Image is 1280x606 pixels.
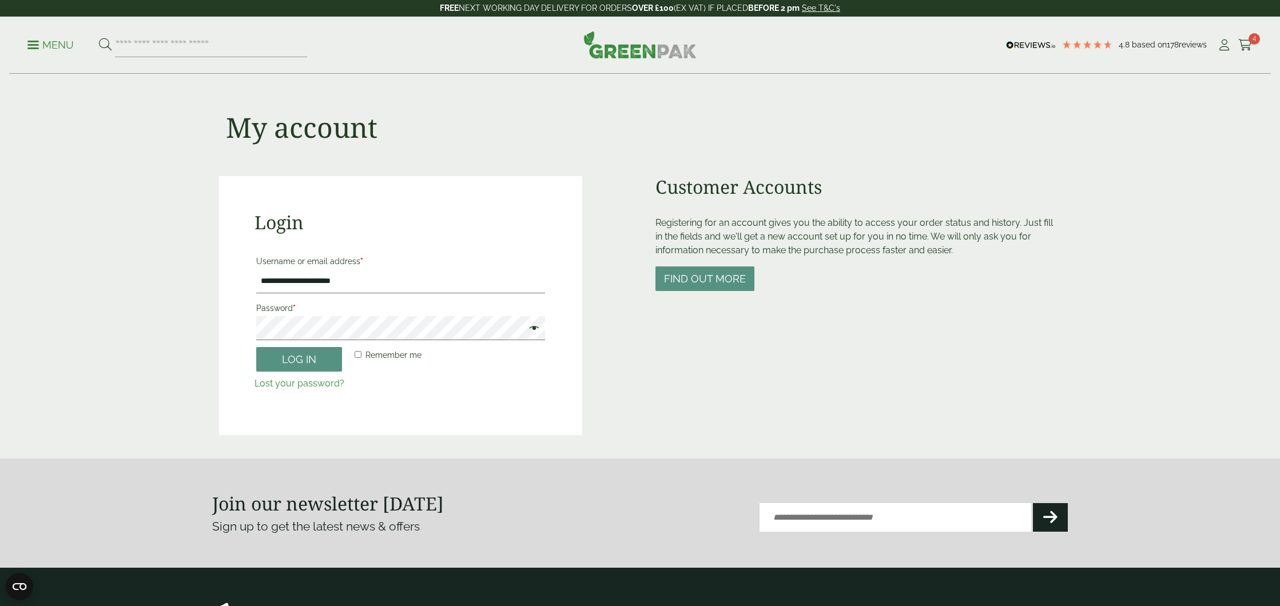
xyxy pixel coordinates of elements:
[256,300,545,316] label: Password
[1249,33,1260,45] span: 4
[226,111,377,144] h1: My account
[212,517,597,536] p: Sign up to get the latest news & offers
[655,266,754,291] button: Find out more
[632,3,674,13] strong: OVER £100
[27,38,74,50] a: Menu
[655,274,754,285] a: Find out more
[1217,39,1231,51] i: My Account
[583,31,697,58] img: GreenPak Supplies
[440,3,459,13] strong: FREE
[802,3,840,13] a: See T&C's
[1006,41,1056,49] img: REVIEWS.io
[256,253,545,269] label: Username or email address
[1179,40,1207,49] span: reviews
[6,573,33,600] button: Open CMP widget
[1132,40,1167,49] span: Based on
[748,3,800,13] strong: BEFORE 2 pm
[355,351,361,358] input: Remember me
[365,350,422,360] span: Remember me
[655,216,1061,257] p: Registering for an account gives you the ability to access your order status and history. Just fi...
[1238,37,1253,54] a: 4
[1238,39,1253,51] i: Cart
[255,212,547,233] h2: Login
[255,378,344,389] a: Lost your password?
[1119,40,1132,49] span: 4.8
[212,491,444,516] strong: Join our newsletter [DATE]
[256,347,342,372] button: Log in
[27,38,74,52] p: Menu
[1167,40,1179,49] span: 178
[1062,39,1113,50] div: 4.78 Stars
[655,176,1061,198] h2: Customer Accounts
